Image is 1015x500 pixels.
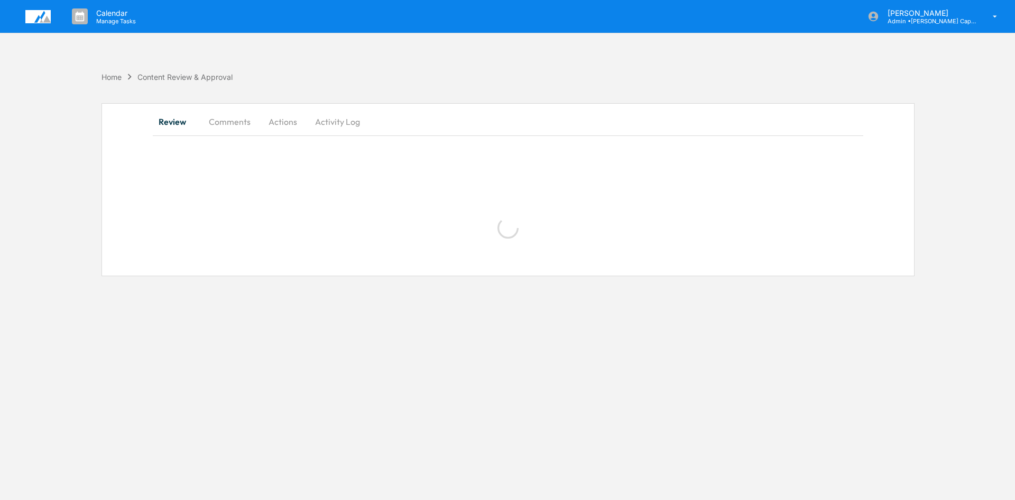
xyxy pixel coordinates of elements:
img: logo [25,10,51,23]
p: Admin • [PERSON_NAME] Capital Management [879,17,977,25]
button: Actions [259,109,307,134]
button: Comments [200,109,259,134]
div: Content Review & Approval [137,72,233,81]
p: Manage Tasks [88,17,141,25]
button: Activity Log [307,109,368,134]
button: Review [153,109,200,134]
div: secondary tabs example [153,109,863,134]
p: Calendar [88,8,141,17]
div: Home [101,72,122,81]
p: [PERSON_NAME] [879,8,977,17]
